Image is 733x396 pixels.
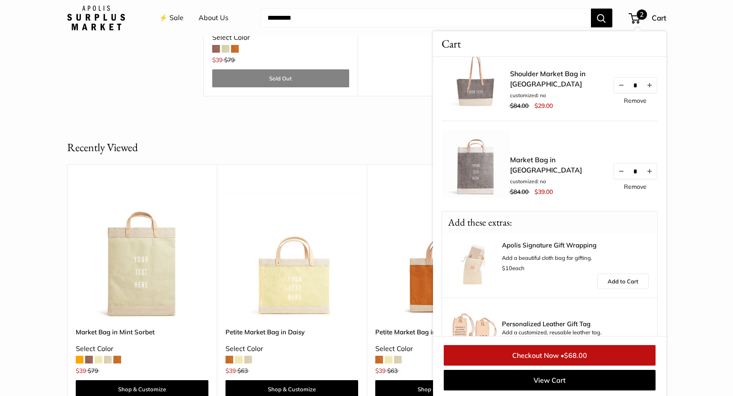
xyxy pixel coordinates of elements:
span: $84.00 [510,188,528,196]
a: Petite Market Bag in Daisy [226,327,358,337]
button: Increase quantity by 1 [642,77,656,93]
span: $39.00 [534,188,552,196]
span: $10 [502,265,512,271]
a: Market Bag in Mint Sorbet [76,327,208,337]
button: Search [591,9,612,27]
a: ⚡️ Sale [159,12,184,24]
div: Select Color [76,342,208,355]
a: Remove [624,184,647,190]
span: $39 [76,367,86,375]
a: Add to Cart [597,274,648,289]
img: Petite Market Bag in Daisy [226,186,358,319]
img: Apolis Signature Gift Wrapping [451,242,498,289]
span: 2 [637,9,647,20]
a: Remove [624,98,647,104]
a: Market Bag in [GEOGRAPHIC_DATA] [510,155,604,175]
img: Apolis: Surplus Market [67,6,125,30]
li: customized: no [510,178,604,185]
a: Sold Out [212,69,349,87]
div: Select Color [375,342,508,355]
img: Market Bag in Mint Sorbet [76,186,208,319]
button: Decrease quantity by 1 [614,77,628,93]
a: View Cart [444,370,656,390]
a: Apolis Signature Gift Wrapping [502,242,649,249]
button: Decrease quantity by 1 [614,164,628,179]
img: Petite Market Bag in Cognac [375,186,508,319]
div: Select Color [212,31,349,44]
a: Petite Market Bag in DaisyPetite Market Bag in Daisy [226,186,358,319]
span: $63 [387,367,398,375]
a: Market Bag in Mint SorbetMarket Bag in Mint Sorbet [76,186,208,319]
img: description_Make it yours with personalized text [442,130,510,198]
img: description_Our first Chambray Shoulder Market Bag [442,44,510,112]
a: Petite Market Bag in [GEOGRAPHIC_DATA] [375,327,508,337]
a: Petite Market Bag in CognacPetite Market Bag in Cognac [375,186,508,319]
span: $68.00 [564,351,587,360]
div: Add a beautiful cloth bag for gifting. [502,242,649,274]
span: $39 [375,367,386,375]
span: each [502,265,525,271]
h2: Recently Viewed [67,139,138,156]
input: Search... [261,9,591,27]
a: 2 Cart [629,11,666,25]
span: Personalized Leather Gift Tag [502,321,649,328]
input: Quantity [628,81,642,89]
span: $39 [226,367,236,375]
button: Increase quantity by 1 [642,164,656,179]
span: $63 [237,367,248,375]
span: $84.00 [510,102,528,110]
li: customized: no [510,92,604,99]
a: About Us [199,12,229,24]
a: Checkout Now •$68.00 [444,345,656,366]
div: Select Color [226,342,358,355]
p: Add these extras: [442,211,518,233]
span: $39 [212,56,223,64]
span: Cart [652,13,666,22]
a: Shoulder Market Bag in [GEOGRAPHIC_DATA] [510,68,604,89]
div: Add a customized, reusable leather tag. [502,321,649,338]
span: $79 [88,367,98,375]
span: $79 [224,56,234,64]
img: Luggage Tag [451,306,498,353]
input: Quantity [628,167,642,175]
span: Cart [442,36,461,52]
span: $29.00 [534,102,552,110]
